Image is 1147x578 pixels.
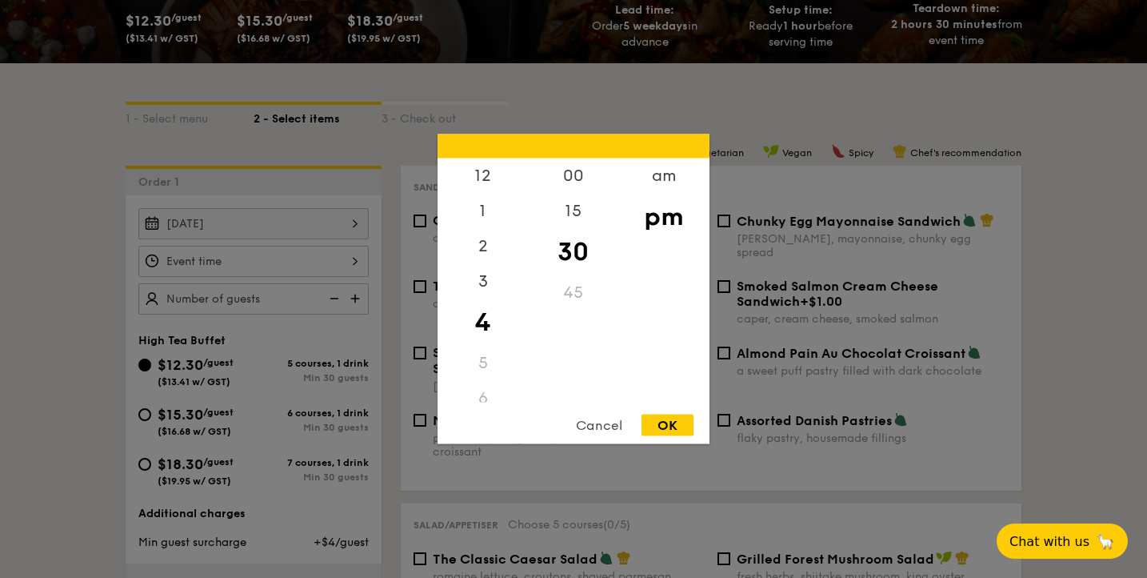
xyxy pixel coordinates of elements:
[438,264,528,299] div: 3
[641,415,693,436] div: OK
[528,229,618,275] div: 30
[438,159,528,194] div: 12
[438,299,528,346] div: 4
[997,524,1128,559] button: Chat with us🦙
[1096,532,1115,551] span: 🦙
[528,194,618,229] div: 15
[528,159,618,194] div: 00
[560,415,638,436] div: Cancel
[438,346,528,381] div: 5
[1009,534,1089,549] span: Chat with us
[528,275,618,311] div: 45
[618,194,709,240] div: pm
[438,381,528,416] div: 6
[438,194,528,229] div: 1
[438,229,528,264] div: 2
[618,159,709,194] div: am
